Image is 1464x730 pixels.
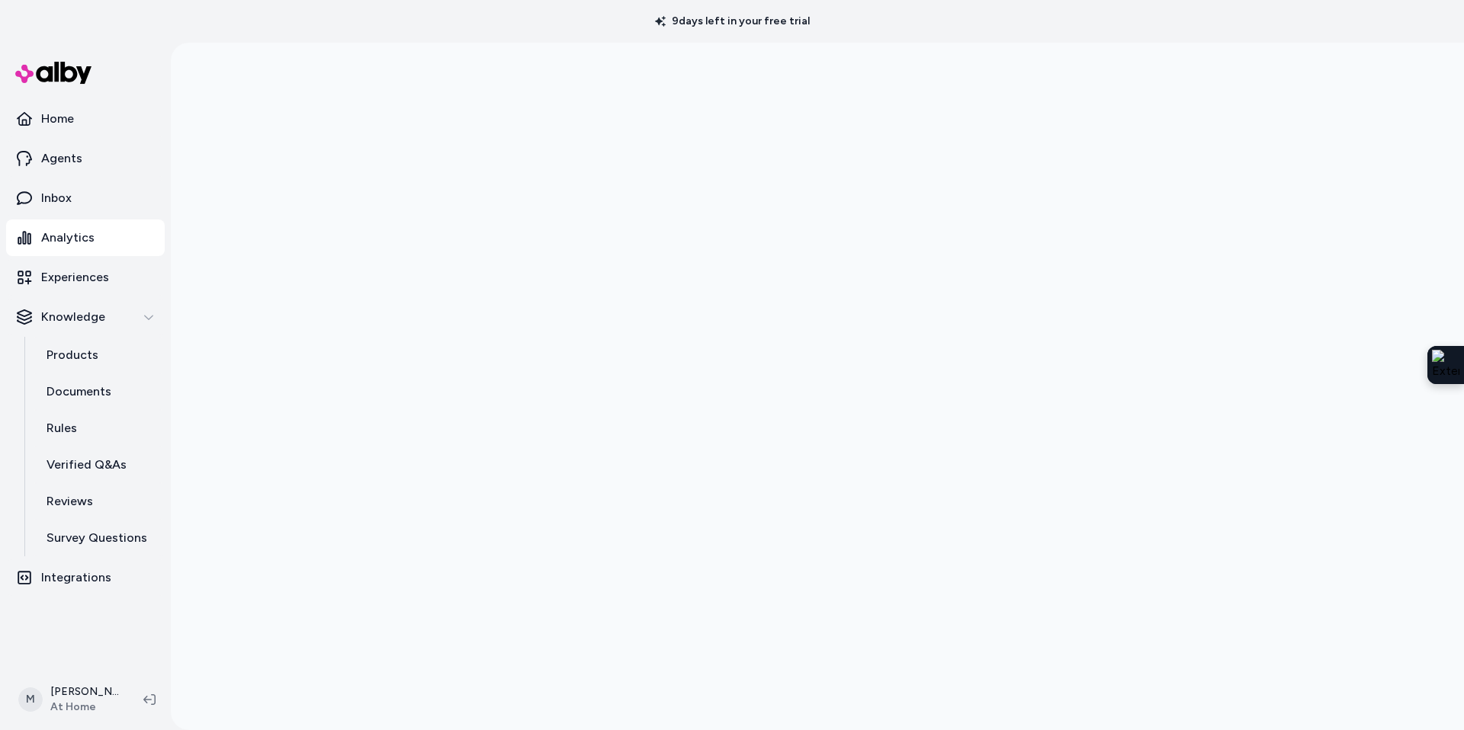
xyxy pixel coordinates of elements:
img: alby Logo [15,62,91,84]
a: Survey Questions [31,520,165,556]
p: Reviews [47,492,93,511]
a: Verified Q&As [31,447,165,483]
a: Home [6,101,165,137]
p: Integrations [41,568,111,587]
p: Products [47,346,98,364]
p: Documents [47,383,111,401]
p: [PERSON_NAME] [50,684,119,700]
button: Knowledge [6,299,165,335]
p: Inbox [41,189,72,207]
span: M [18,687,43,712]
p: Verified Q&As [47,456,127,474]
a: Reviews [31,483,165,520]
p: Survey Questions [47,529,147,547]
p: Experiences [41,268,109,287]
span: At Home [50,700,119,715]
a: Experiences [6,259,165,296]
p: 9 days left in your free trial [646,14,819,29]
p: Analytics [41,229,95,247]
a: Documents [31,373,165,410]
a: Agents [6,140,165,177]
a: Products [31,337,165,373]
a: Rules [31,410,165,447]
p: Agents [41,149,82,168]
p: Knowledge [41,308,105,326]
img: Extension Icon [1432,350,1459,380]
p: Home [41,110,74,128]
p: Rules [47,419,77,437]
a: Integrations [6,559,165,596]
a: Inbox [6,180,165,216]
a: Analytics [6,219,165,256]
button: M[PERSON_NAME]At Home [9,675,131,724]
